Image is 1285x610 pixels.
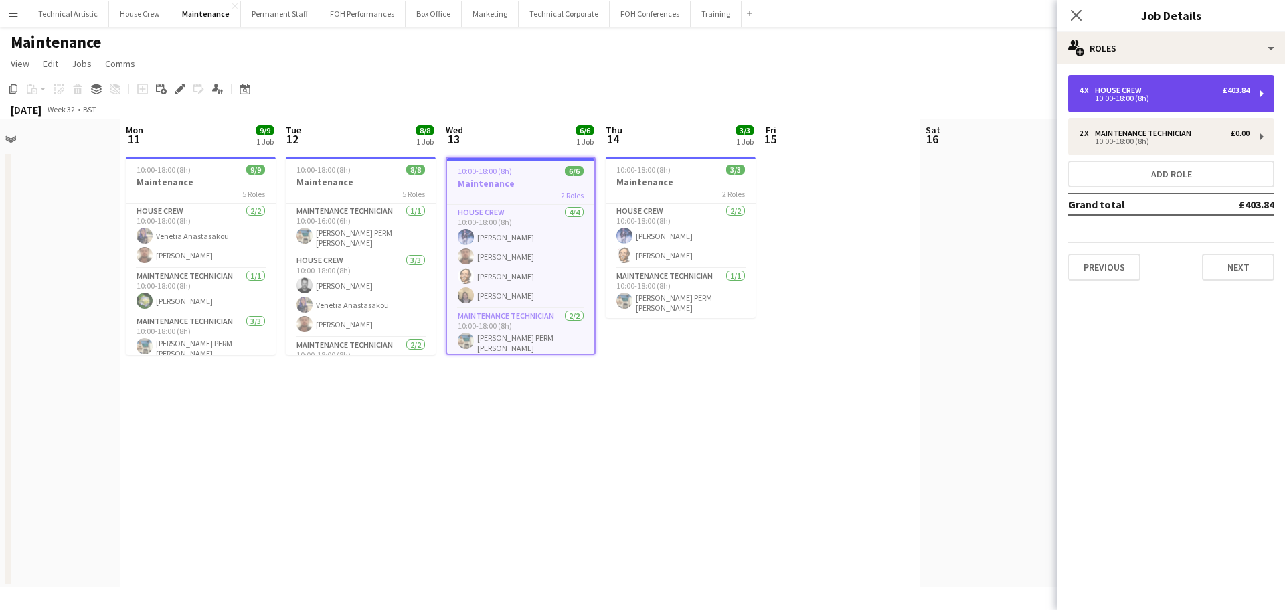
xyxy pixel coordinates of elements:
[565,166,584,176] span: 6/6
[1202,254,1274,281] button: Next
[1057,32,1285,64] div: Roles
[126,157,276,355] app-job-card: 10:00-18:00 (8h)9/9Maintenance5 RolesHouse Crew2/210:00-18:00 (8h)Venetia Anastasakou[PERSON_NAME...
[37,55,64,72] a: Edit
[1068,254,1140,281] button: Previous
[1057,7,1285,24] h3: Job Details
[124,131,143,147] span: 11
[446,124,463,136] span: Wed
[1079,138,1250,145] div: 10:00-18:00 (8h)
[1231,129,1250,138] div: £0.00
[286,157,436,355] app-job-card: 10:00-18:00 (8h)8/8Maintenance5 RolesMaintenance Technician1/110:00-16:00 (6h)[PERSON_NAME] PERM ...
[606,204,756,269] app-card-role: House Crew2/210:00-18:00 (8h)[PERSON_NAME][PERSON_NAME]
[926,124,940,136] span: Sat
[242,189,265,199] span: 5 Roles
[1195,194,1274,215] td: £403.84
[766,124,776,136] span: Fri
[1095,129,1197,138] div: Maintenance Technician
[1079,86,1095,95] div: 4 x
[126,269,276,314] app-card-role: Maintenance Technician1/110:00-18:00 (8h)[PERSON_NAME]
[406,1,462,27] button: Box Office
[286,204,436,253] app-card-role: Maintenance Technician1/110:00-16:00 (6h)[PERSON_NAME] PERM [PERSON_NAME]
[606,269,756,318] app-card-role: Maintenance Technician1/110:00-18:00 (8h)[PERSON_NAME] PERM [PERSON_NAME]
[924,131,940,147] span: 16
[11,32,101,52] h1: Maintenance
[286,337,436,402] app-card-role: Maintenance Technician2/210:00-18:00 (8h)
[446,157,596,355] app-job-card: 10:00-18:00 (8h)6/6Maintenance2 RolesHouse Crew4/410:00-18:00 (8h)[PERSON_NAME][PERSON_NAME][PERS...
[726,165,745,175] span: 3/3
[691,1,742,27] button: Training
[246,165,265,175] span: 9/9
[444,131,463,147] span: 13
[137,165,191,175] span: 10:00-18:00 (8h)
[606,176,756,188] h3: Maintenance
[256,125,274,135] span: 9/9
[126,204,276,269] app-card-role: House Crew2/210:00-18:00 (8h)Venetia Anastasakou[PERSON_NAME]
[72,58,92,70] span: Jobs
[5,55,35,72] a: View
[606,124,622,136] span: Thu
[241,1,319,27] button: Permanent Staff
[1068,194,1195,215] td: Grand total
[764,131,776,147] span: 15
[576,125,594,135] span: 6/6
[83,104,96,115] div: BST
[447,309,594,382] app-card-role: Maintenance Technician2/210:00-18:00 (8h)[PERSON_NAME] PERM [PERSON_NAME]
[11,103,41,117] div: [DATE]
[610,1,691,27] button: FOH Conferences
[736,125,754,135] span: 3/3
[447,205,594,309] app-card-role: House Crew4/410:00-18:00 (8h)[PERSON_NAME][PERSON_NAME][PERSON_NAME][PERSON_NAME]
[1068,161,1274,187] button: Add role
[416,137,434,147] div: 1 Job
[561,190,584,200] span: 2 Roles
[296,165,351,175] span: 10:00-18:00 (8h)
[171,1,241,27] button: Maintenance
[722,189,745,199] span: 2 Roles
[126,314,276,410] app-card-role: Maintenance Technician3/310:00-18:00 (8h)[PERSON_NAME] PERM [PERSON_NAME]
[286,253,436,337] app-card-role: House Crew3/310:00-18:00 (8h)[PERSON_NAME]Venetia Anastasakou[PERSON_NAME]
[43,58,58,70] span: Edit
[416,125,434,135] span: 8/8
[105,58,135,70] span: Comms
[736,137,754,147] div: 1 Job
[286,176,436,188] h3: Maintenance
[606,157,756,318] app-job-card: 10:00-18:00 (8h)3/3Maintenance2 RolesHouse Crew2/210:00-18:00 (8h)[PERSON_NAME][PERSON_NAME]Maint...
[462,1,519,27] button: Marketing
[109,1,171,27] button: House Crew
[1079,95,1250,102] div: 10:00-18:00 (8h)
[126,124,143,136] span: Mon
[284,131,301,147] span: 12
[1223,86,1250,95] div: £403.84
[126,176,276,188] h3: Maintenance
[100,55,141,72] a: Comms
[27,1,109,27] button: Technical Artistic
[519,1,610,27] button: Technical Corporate
[458,166,512,176] span: 10:00-18:00 (8h)
[576,137,594,147] div: 1 Job
[604,131,622,147] span: 14
[616,165,671,175] span: 10:00-18:00 (8h)
[1095,86,1147,95] div: House Crew
[286,124,301,136] span: Tue
[1079,129,1095,138] div: 2 x
[319,1,406,27] button: FOH Performances
[406,165,425,175] span: 8/8
[256,137,274,147] div: 1 Job
[44,104,78,115] span: Week 32
[66,55,97,72] a: Jobs
[11,58,29,70] span: View
[447,177,594,189] h3: Maintenance
[402,189,425,199] span: 5 Roles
